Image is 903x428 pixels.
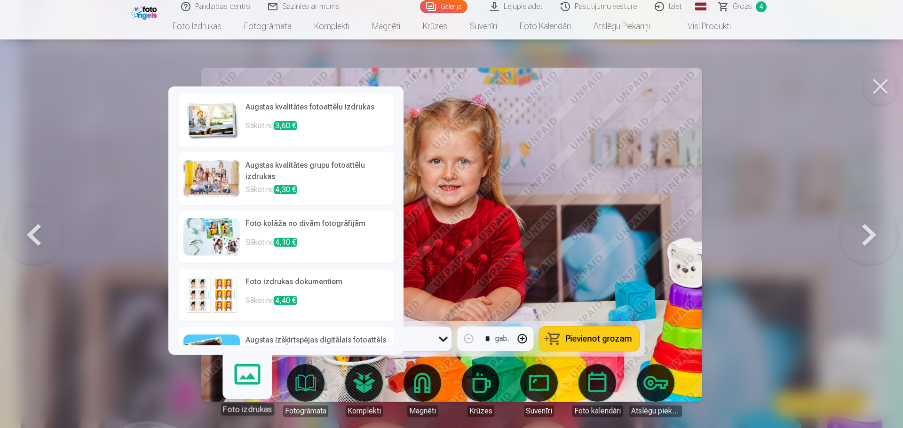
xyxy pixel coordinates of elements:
[246,120,388,139] p: Sākot no
[508,13,582,39] a: Foto kalendāri
[346,405,383,417] div: Komplekti
[131,4,159,20] img: /fa1
[178,327,394,380] a: Augstas izšķirtspējas digitālais fotoattēls JPG formātāSākot no6,00 €
[539,327,640,351] button: Pievienot grozam
[572,405,623,417] div: Foto kalendāri
[178,269,394,321] a: Foto izdrukas dokumentiemSākot no4,40 €
[178,152,394,205] a: Augstas kvalitātes grupu fotoattēlu izdrukasSākot no4,30 €
[246,237,388,256] p: Sākot no
[246,184,388,197] p: Sākot no
[178,210,394,263] a: Foto kolāža no divām fotogrāfijāmSākot no4,10 €
[467,405,494,417] div: Krūzes
[629,405,682,417] div: Atslēgu piekariņi
[338,364,390,417] a: Komplekti
[303,13,361,39] a: Komplekti
[246,335,388,359] h6: Augstas izšķirtspējas digitālais fotoattēls JPG formātā
[566,335,632,343] span: Pievienot grozam
[246,101,388,120] h6: Augstas kvalitātes fotoattēlu izdrukas
[283,405,328,417] div: Fotogrāmata
[513,364,565,417] a: Suvenīri
[454,364,507,417] a: Krūzes
[629,364,682,417] a: Atslēgu piekariņi
[459,13,508,39] a: Suvenīri
[407,405,438,417] div: Magnēti
[274,296,297,305] span: 4,40 €
[274,185,297,194] span: 4,30 €
[246,218,388,237] h6: Foto kolāža no divām fotogrāfijām
[524,405,554,417] div: Suvenīri
[756,1,767,12] span: 4
[274,121,297,130] span: 3,60 €
[221,403,274,415] div: Foto izdrukas
[246,160,388,184] h6: Augstas kvalitātes grupu fotoattēlu izdrukas
[661,13,742,39] a: Visi produkti
[274,238,297,247] span: 4,10 €
[396,364,449,417] a: Magnēti
[279,364,332,417] a: Fotogrāmata
[495,333,509,344] div: gab.
[218,358,276,415] a: Foto izdrukas
[571,364,624,417] a: Foto kalendāri
[178,94,394,147] a: Augstas kvalitātes fotoattēlu izdrukasSākot no3,60 €
[582,13,661,39] a: Atslēgu piekariņi
[246,276,388,295] h6: Foto izdrukas dokumentiem
[246,295,388,314] p: Sākot no
[161,13,233,39] a: Foto izdrukas
[233,13,303,39] a: Fotogrāmata
[733,1,752,12] span: Grozs
[412,13,459,39] a: Krūzes
[361,13,412,39] a: Magnēti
